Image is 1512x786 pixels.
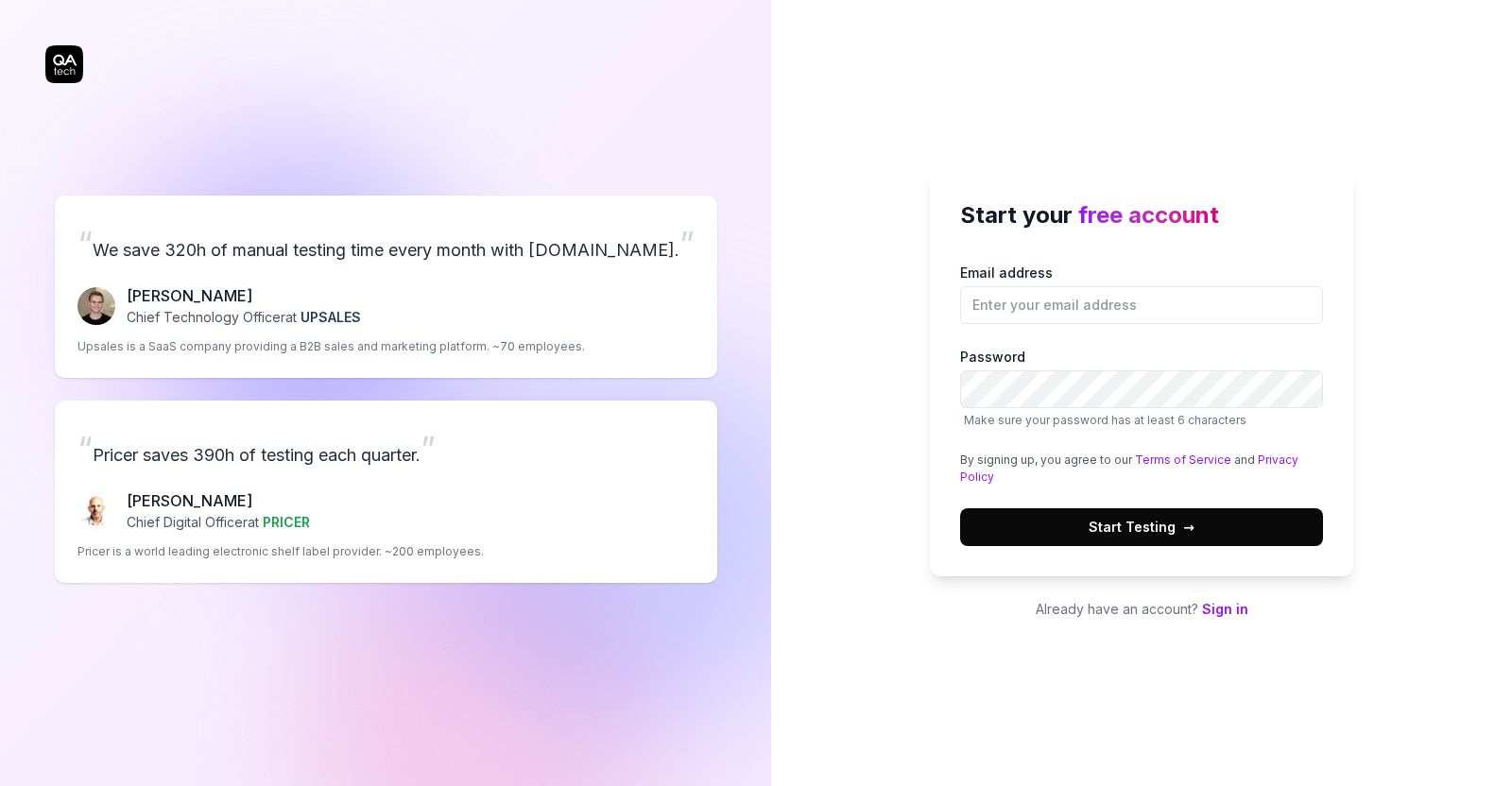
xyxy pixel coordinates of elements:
[960,347,1323,429] label: Password
[1089,517,1194,537] span: Start Testing
[127,512,310,532] p: Chief Digital Officer at
[55,196,717,378] a: “We save 320h of manual testing time every month with [DOMAIN_NAME].”Fredrik Seidl[PERSON_NAME]Ch...
[77,287,115,325] img: Fredrik Seidl
[960,452,1323,486] div: By signing up, you agree to our and
[960,263,1323,324] label: Email address
[77,218,695,269] p: We save 320h of manual testing time every month with [DOMAIN_NAME].
[960,508,1323,546] button: Start Testing→
[960,453,1298,484] a: Privacy Policy
[960,370,1323,408] input: PasswordMake sure your password has at least 6 characters
[1202,601,1248,617] a: Sign in
[77,423,695,474] p: Pricer saves 390h of testing each quarter.
[77,428,93,470] span: “
[55,401,717,583] a: “Pricer saves 390h of testing each quarter.”Chris Chalkitis[PERSON_NAME]Chief Digital Officerat P...
[960,198,1323,232] h2: Start your
[1078,201,1219,229] span: free account
[1135,453,1231,467] a: Terms of Service
[679,223,695,265] span: ”
[960,286,1323,324] input: Email address
[263,514,310,530] span: PRICER
[301,309,361,325] span: UPSALES
[77,492,115,530] img: Chris Chalkitis
[77,338,585,355] p: Upsales is a SaaS company providing a B2B sales and marketing platform. ~70 employees.
[127,489,310,512] p: [PERSON_NAME]
[964,413,1246,427] span: Make sure your password has at least 6 characters
[930,599,1353,619] p: Already have an account?
[1183,517,1194,537] span: →
[421,428,436,470] span: ”
[127,307,361,327] p: Chief Technology Officer at
[77,223,93,265] span: “
[77,543,484,560] p: Pricer is a world leading electronic shelf label provider. ~200 employees.
[127,284,361,307] p: [PERSON_NAME]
